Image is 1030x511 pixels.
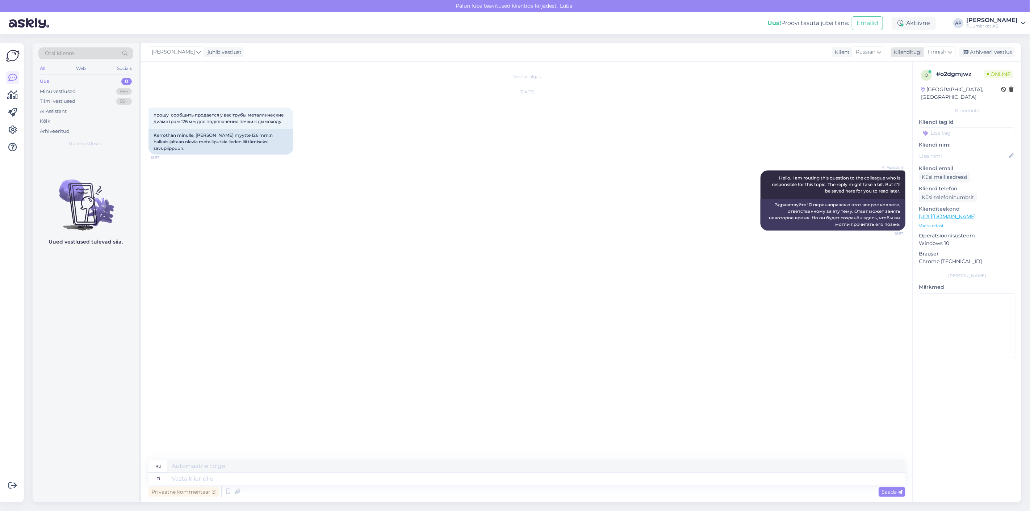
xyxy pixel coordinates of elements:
[69,140,103,147] span: Uued vestlused
[925,72,928,78] span: o
[116,98,132,105] div: 99+
[919,232,1016,240] p: Operatsioonisüsteem
[959,47,1015,57] div: Arhiveeri vestlus
[155,460,162,472] div: ru
[891,48,922,56] div: Klienditugi
[928,48,946,56] span: Finnish
[919,118,1016,126] p: Kliendi tag'id
[767,20,781,26] b: Uus!
[151,155,178,160] span: 16:57
[919,283,1016,291] p: Märkmed
[772,175,901,194] span: Hello, I am routing this question to the colleague who is responsible for this topic. The reply m...
[33,166,139,232] img: No chats
[205,48,242,56] div: juhib vestlust
[38,64,47,73] div: All
[40,108,67,115] div: AI Assistent
[919,240,1016,247] p: Windows 10
[40,118,50,125] div: Kõik
[45,50,74,57] span: Otsi kliente
[852,16,883,30] button: Emailid
[148,89,905,95] div: [DATE]
[75,64,88,73] div: Web
[919,165,1016,172] p: Kliendi email
[919,172,970,182] div: Küsi meiliaadressi
[919,152,1007,160] input: Lisa nimi
[966,17,1018,23] div: [PERSON_NAME]
[157,473,160,485] div: fi
[558,3,574,9] span: Luba
[919,185,1016,193] p: Kliendi telefon
[919,127,1016,138] input: Lisa tag
[921,86,1001,101] div: [GEOGRAPHIC_DATA], [GEOGRAPHIC_DATA]
[966,17,1026,29] a: [PERSON_NAME]Puumarket AS
[761,199,905,231] div: Здравствуйте! Я перенаправляю этот вопрос коллеге, ответственному за эту тему. Ответ может занять...
[936,70,984,79] div: # o2dgmjwz
[984,70,1013,78] span: Online
[919,141,1016,149] p: Kliendi nimi
[919,193,977,202] div: Küsi telefoninumbrit
[121,78,132,85] div: 0
[882,489,903,495] span: Saada
[49,238,123,246] p: Uued vestlused tulevad siia.
[40,78,49,85] div: Uus
[919,258,1016,265] p: Chrome [TECHNICAL_ID]
[40,88,76,95] div: Minu vestlused
[919,205,1016,213] p: Klienditeekond
[767,19,849,28] div: Proovi tasuta juba täna:
[148,73,905,80] div: Vestlus algas
[154,112,285,124] span: прошу сообщить продается у вас трубы металлические диаметром 126 мм для подключения печки к дымоходу
[919,250,1016,258] p: Brauser
[919,223,1016,229] p: Vaata edasi ...
[856,48,875,56] span: Russian
[966,23,1018,29] div: Puumarket AS
[116,88,132,95] div: 99+
[40,128,70,135] div: Arhiveeritud
[953,18,963,28] div: AP
[148,129,293,155] div: Kerrothan minulle, [PERSON_NAME] myytte 126 mm:n halkaisijaltaan olevia metalliputkia lieden liit...
[148,487,219,497] div: Privaatne kommentaar
[6,49,20,63] img: Askly Logo
[876,231,903,236] span: 16:57
[116,64,133,73] div: Socials
[152,48,195,56] span: [PERSON_NAME]
[876,165,903,170] span: AI Assistent
[919,273,1016,279] div: [PERSON_NAME]
[832,48,850,56] div: Klient
[40,98,75,105] div: Tiimi vestlused
[919,213,976,220] a: [URL][DOMAIN_NAME]
[919,107,1016,114] div: Kliendi info
[892,17,936,30] div: Aktiivne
